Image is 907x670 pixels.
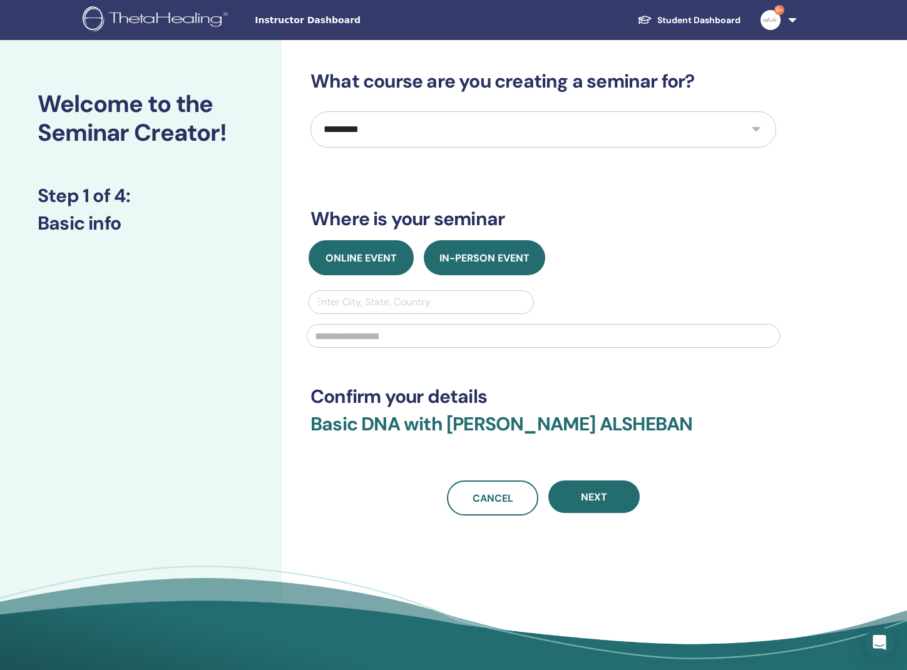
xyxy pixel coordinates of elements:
[774,5,784,15] span: 9+
[310,208,776,230] h3: Where is your seminar
[309,240,414,275] button: Online Event
[310,413,776,450] h3: Basic DNA with [PERSON_NAME] ALSHEBAN
[581,490,607,504] span: Next
[627,9,751,32] a: Student Dashboard
[637,14,652,25] img: graduation-cap-white.svg
[38,212,244,235] h3: Basic info
[439,251,530,265] span: In-Person Event
[83,6,232,34] img: logo.png
[761,10,781,30] img: default.jpg
[310,385,776,408] h3: Confirm your details
[424,240,545,275] button: In-Person Event
[38,90,244,147] h2: Welcome to the Seminar Creator!
[325,251,397,265] span: Online Event
[310,70,776,93] h3: What course are you creating a seminar for?
[255,14,443,27] span: Instructor Dashboard
[473,492,513,505] span: Cancel
[548,480,640,513] button: Next
[38,185,244,207] h3: Step 1 of 4 :
[447,480,538,515] a: Cancel
[864,627,894,657] div: Open Intercom Messenger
